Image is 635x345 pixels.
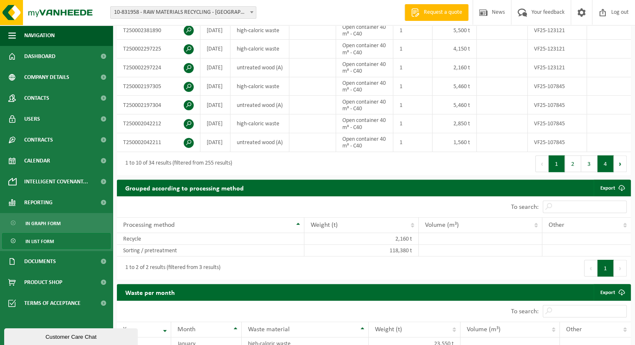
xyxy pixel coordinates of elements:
[581,155,597,172] button: 3
[123,222,175,228] font: Processing method
[114,9,266,15] font: 10-831958 - RAW MATERIALS RECYCLING - [GEOGRAPHIC_DATA]
[534,46,565,52] font: VF25-123121
[467,326,501,333] font: Volume (m³)
[237,140,283,146] font: untreated wood (A)
[600,185,615,191] font: Export
[531,9,564,15] font: Your feedback
[207,84,223,90] font: [DATE]
[597,155,614,172] button: 4
[534,27,565,33] font: VF25-123121
[453,140,470,146] font: 1,560 t
[248,326,290,333] font: Waste material
[594,180,630,196] a: Export
[123,236,141,242] font: Recycle
[237,27,279,33] font: high-caloric waste
[24,279,62,286] font: Product Shop
[342,136,386,149] font: Open container 40 m³ - C40
[511,203,539,210] font: To search:
[123,121,161,127] font: T250002042212
[342,99,386,112] font: Open container 40 m³ - C40
[400,121,402,127] font: 1
[453,46,470,52] font: 4,150 t
[453,121,470,127] font: 2,850 t
[400,65,402,71] font: 1
[400,84,402,90] font: 1
[400,27,402,33] font: 1
[237,84,279,90] font: high-caloric waste
[534,121,565,127] font: VF25-107845
[453,84,470,90] font: 5,460 t
[424,9,462,15] font: Request a quote
[584,260,597,277] button: Previous
[24,95,49,101] font: Contacts
[534,84,565,90] font: VF25-107845
[535,155,549,172] button: Previous
[614,260,627,277] button: Next
[207,121,223,127] font: [DATE]
[125,185,244,192] font: Grouped according to processing method
[237,65,283,71] font: untreated wood (A)
[549,155,565,172] button: 1
[110,6,256,19] span: 10-831958 - RAW MATERIALS RECYCLING - HOBOKEN
[594,284,630,301] a: Export
[24,74,69,81] font: Company details
[207,140,223,146] font: [DATE]
[534,102,565,108] font: VF25-107845
[24,259,56,265] font: Documents
[24,116,40,122] font: Users
[24,179,88,185] font: Intelligent covenant...
[453,27,470,33] font: 5,500 t
[123,27,161,33] font: T250002381890
[549,222,564,228] font: Other
[390,248,412,254] font: 118,380 t
[453,65,470,71] font: 2,160 t
[237,46,279,52] font: high-caloric waste
[611,9,629,15] font: Log out
[311,222,338,228] font: Weight (t)
[425,222,459,228] font: Volume (m³)
[342,80,386,93] font: Open container 40 m³ - C40
[2,233,111,249] a: In list form
[111,7,256,18] span: 10-831958 - RAW MATERIALS RECYCLING - HOBOKEN
[24,200,53,206] font: Reporting
[395,236,412,242] font: 2,160 t
[123,248,177,254] font: Sorting / pretreatment
[534,140,565,146] font: VF25-107845
[237,121,279,127] font: high-caloric waste
[123,65,161,71] font: T250002297224
[614,155,627,172] button: Next
[342,61,386,74] font: Open container 40 m³ - C40
[2,215,111,231] a: In graph form
[4,327,139,345] iframe: chat widget
[123,84,161,90] font: T250002197305
[24,33,55,39] font: Navigation
[125,160,232,166] font: 1 to 10 of 34 results (filtered from 255 results)
[207,46,223,52] font: [DATE]
[24,137,53,143] font: Contracts
[207,27,223,33] font: [DATE]
[342,117,386,130] font: Open container 40 m³ - C40
[177,326,195,333] font: Month
[342,43,386,56] font: Open container 40 m³ - C40
[123,140,161,146] font: T250002042211
[600,290,615,295] font: Export
[566,326,582,333] font: Other
[400,140,402,146] font: 1
[597,260,614,277] button: 1
[237,102,283,108] font: untreated wood (A)
[400,46,402,52] font: 1
[375,326,402,333] font: Weight (t)
[534,65,565,71] font: VF25-123121
[125,264,220,271] font: 1 to 2 of 2 results (filtered from 3 results)
[25,239,54,244] font: In list form
[565,155,581,172] button: 2
[400,102,402,108] font: 1
[342,24,386,37] font: Open container 40 m³ - C40
[125,290,175,297] font: Waste per month
[24,53,56,60] font: Dashboard
[123,102,161,108] font: T250002197304
[207,65,223,71] font: [DATE]
[405,4,468,21] a: Request a quote
[511,308,539,315] font: To search:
